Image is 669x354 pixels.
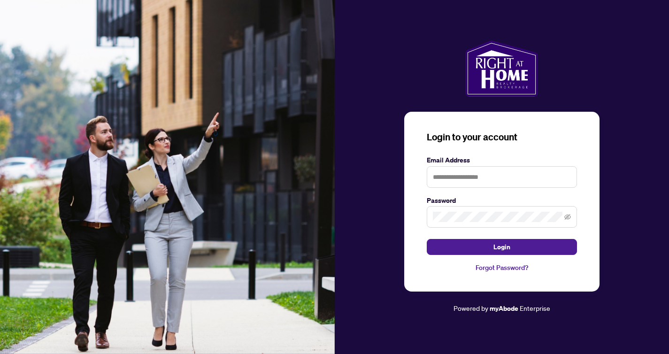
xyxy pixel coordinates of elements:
button: Login [427,239,577,255]
h3: Login to your account [427,131,577,144]
span: Enterprise [520,304,550,312]
label: Password [427,195,577,206]
a: myAbode [490,303,518,314]
img: ma-logo [465,40,538,97]
a: Forgot Password? [427,262,577,273]
span: eye-invisible [564,214,571,220]
span: Login [493,239,510,254]
span: Powered by [454,304,488,312]
label: Email Address [427,155,577,165]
